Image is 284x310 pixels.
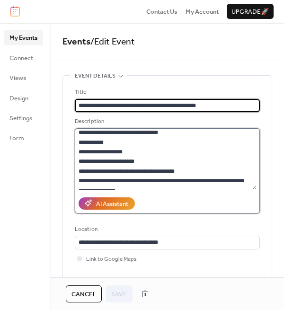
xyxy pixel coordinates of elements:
button: Cancel [66,285,102,302]
span: Views [9,73,26,83]
span: Upgrade 🚀 [231,7,269,17]
div: Title [75,88,258,97]
div: Event color [75,275,144,284]
span: / Edit Event [90,33,135,51]
a: Views [4,70,43,85]
a: My Events [4,30,43,45]
span: Event details [75,71,115,81]
span: Form [9,133,24,143]
a: Settings [4,110,43,125]
img: logo [10,6,20,17]
button: Upgrade🚀 [227,4,274,19]
div: Location [75,225,258,234]
a: Contact Us [146,7,177,16]
span: Settings [9,114,32,123]
a: My Account [186,7,219,16]
span: Link to Google Maps [86,255,137,264]
a: Connect [4,50,43,65]
div: Description [75,117,258,126]
span: Cancel [71,290,96,299]
a: Form [4,130,43,145]
span: Connect [9,53,33,63]
button: AI Assistant [79,197,135,210]
a: Events [62,33,90,51]
span: My Account [186,7,219,17]
span: Design [9,94,28,103]
div: AI Assistant [96,199,128,209]
span: Contact Us [146,7,177,17]
a: Design [4,90,43,106]
span: My Events [9,33,37,43]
